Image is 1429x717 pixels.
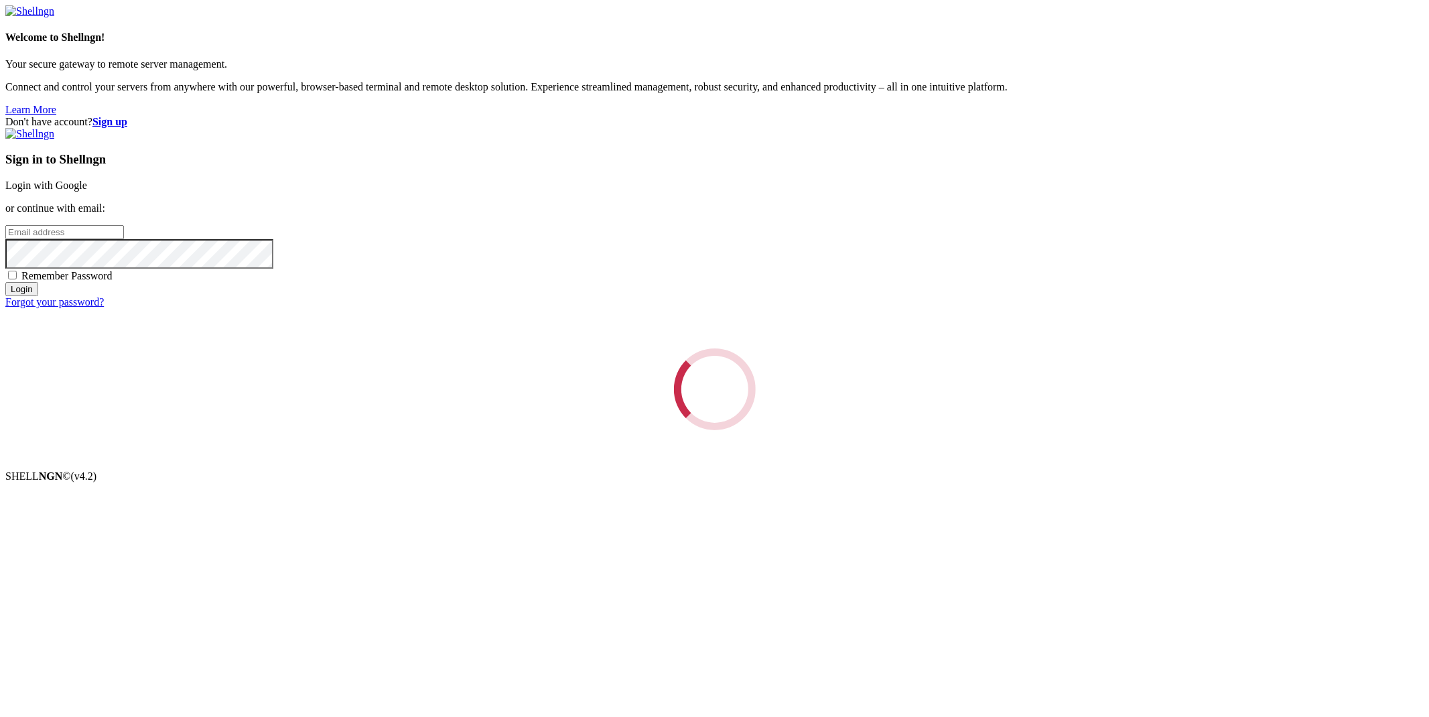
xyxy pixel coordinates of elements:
img: Shellngn [5,128,54,140]
a: Login with Google [5,180,87,191]
input: Login [5,282,38,296]
div: Loading... [667,341,762,437]
p: Your secure gateway to remote server management. [5,58,1424,70]
b: NGN [39,470,63,482]
p: Connect and control your servers from anywhere with our powerful, browser-based terminal and remo... [5,81,1424,93]
a: Learn More [5,104,56,115]
p: or continue with email: [5,202,1424,214]
h4: Welcome to Shellngn! [5,31,1424,44]
a: Sign up [92,116,127,127]
div: Don't have account? [5,116,1424,128]
input: Email address [5,225,124,239]
span: 4.2.0 [71,470,97,482]
input: Remember Password [8,271,17,279]
img: Shellngn [5,5,54,17]
span: Remember Password [21,270,113,281]
h3: Sign in to Shellngn [5,152,1424,167]
span: SHELL © [5,470,96,482]
a: Forgot your password? [5,296,104,308]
